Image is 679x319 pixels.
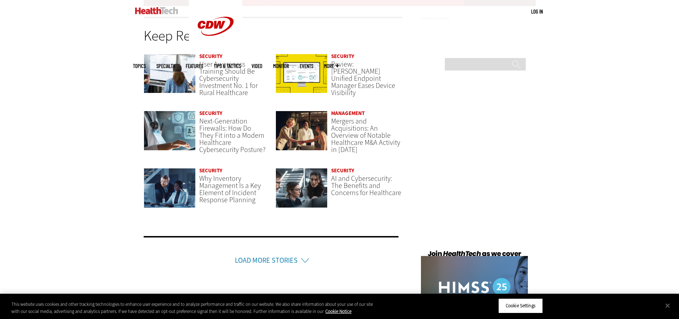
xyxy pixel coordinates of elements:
a: Management [331,110,365,117]
a: AI and Cybersecurity: The Benefits and Concerns for Healthcare [331,174,401,198]
a: Load More Stories [235,256,298,265]
a: Security [199,167,222,174]
a: Why Inventory Management Is a Key Element of Incident Response Planning [199,174,261,205]
a: User Awareness Training Should Be Cybersecurity Investment No. 1 for Rural Healthcare [199,59,258,98]
img: Doctor using secure tablet [144,111,196,151]
span: More [324,63,339,69]
a: Doctor using secure tablet [144,111,196,157]
a: business leaders shake hands in conference room [276,111,328,157]
a: Video [252,63,262,69]
a: Mergers and Acquisitions: An Overview of Notable Healthcare M&A Activity in [DATE] [331,116,400,155]
button: Cookie Settings [498,298,543,313]
iframe: advertisement [421,23,528,237]
a: Review: [PERSON_NAME] Unified Endpoint Manager Eases Device Visibility [331,59,395,98]
a: IT team confers over monitor [144,168,196,215]
a: CDW [189,47,242,54]
a: Security [331,167,354,174]
img: Home [135,7,178,14]
a: Tips & Tactics [214,63,241,69]
a: More information about your privacy [325,308,351,314]
span: Specialty [156,63,175,69]
button: Close [660,298,675,313]
div: This website uses cookies and other tracking technologies to enhance user experience and to analy... [11,301,374,315]
img: cybersecurity team members talk in front of monitors [276,168,328,208]
img: business leaders shake hands in conference room [276,111,328,151]
a: cybersecurity team members talk in front of monitors [276,168,328,215]
a: Security [199,110,222,117]
a: Features [186,63,203,69]
img: IT team confers over monitor [144,168,196,208]
a: Events [300,63,313,69]
a: MonITor [273,63,289,69]
a: Next-Generation Firewalls: How Do They Fit into a Modern Healthcare Cybersecurity Posture? [199,116,266,155]
span: Topics [133,63,146,69]
a: Log in [531,8,543,15]
div: User menu [531,8,543,15]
